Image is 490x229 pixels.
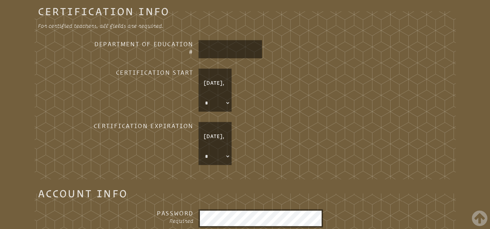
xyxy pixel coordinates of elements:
h3: Certification Expiration [90,122,193,130]
h3: Certification Start [90,69,193,76]
p: Required [90,217,193,225]
h3: Department of Education # [90,40,193,56]
p: [DATE], [200,75,230,91]
legend: Account Info [38,190,128,197]
p: For certified teachers, all fields are required. [38,22,245,30]
p: [DATE], [200,128,230,144]
legend: Certification Info [38,7,170,15]
h3: Password [90,209,193,217]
